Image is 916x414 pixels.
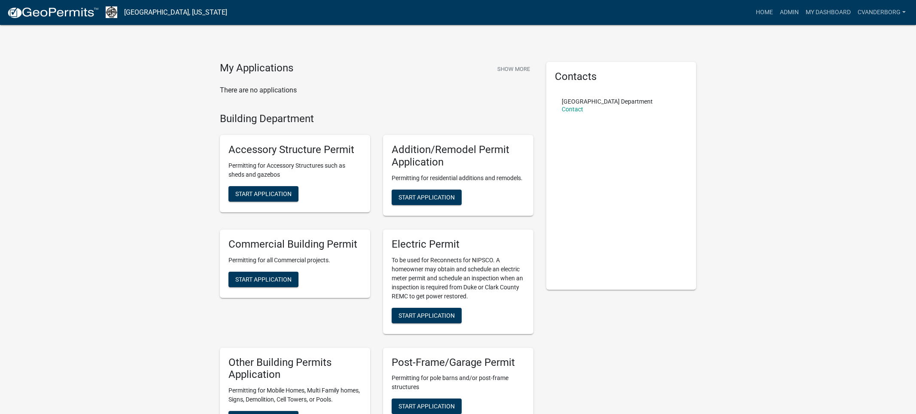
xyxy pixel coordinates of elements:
h5: Accessory Structure Permit [228,144,362,156]
a: Home [752,4,776,21]
a: [GEOGRAPHIC_DATA], [US_STATE] [124,5,227,20]
button: Start Application [392,308,462,323]
a: Contact [562,106,583,113]
p: Permitting for all Commercial projects. [228,256,362,265]
span: Start Application [399,312,455,319]
p: There are no applications [220,85,533,95]
h5: Addition/Remodel Permit Application [392,144,525,169]
a: My Dashboard [802,4,854,21]
img: Newton County, Indiana [106,6,117,18]
button: Start Application [392,399,462,414]
span: Start Application [399,193,455,200]
p: Permitting for Accessory Structures such as sheds and gazebos [228,161,362,179]
button: Start Application [228,186,298,202]
button: Start Application [228,272,298,287]
h5: Contacts [555,71,688,83]
h4: My Applications [220,62,293,75]
h5: Electric Permit [392,238,525,251]
p: Permitting for residential additions and remodels. [392,174,525,183]
a: cvanderborg [854,4,909,21]
p: Permitting for pole barns and/or post-frame structures [392,374,525,392]
h5: Other Building Permits Application [228,356,362,381]
a: Admin [776,4,802,21]
h5: Post-Frame/Garage Permit [392,356,525,369]
h5: Commercial Building Permit [228,238,362,251]
p: To be used for Reconnects for NIPSCO. A homeowner may obtain and schedule an electric meter permi... [392,256,525,301]
h4: Building Department [220,113,533,125]
span: Start Application [235,190,292,197]
span: Start Application [235,276,292,282]
p: [GEOGRAPHIC_DATA] Department [562,98,653,104]
span: Start Application [399,403,455,410]
button: Start Application [392,190,462,205]
p: Permitting for Mobile Homes, Multi Family homes, Signs, Demolition, Cell Towers, or Pools. [228,386,362,404]
button: Show More [494,62,533,76]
